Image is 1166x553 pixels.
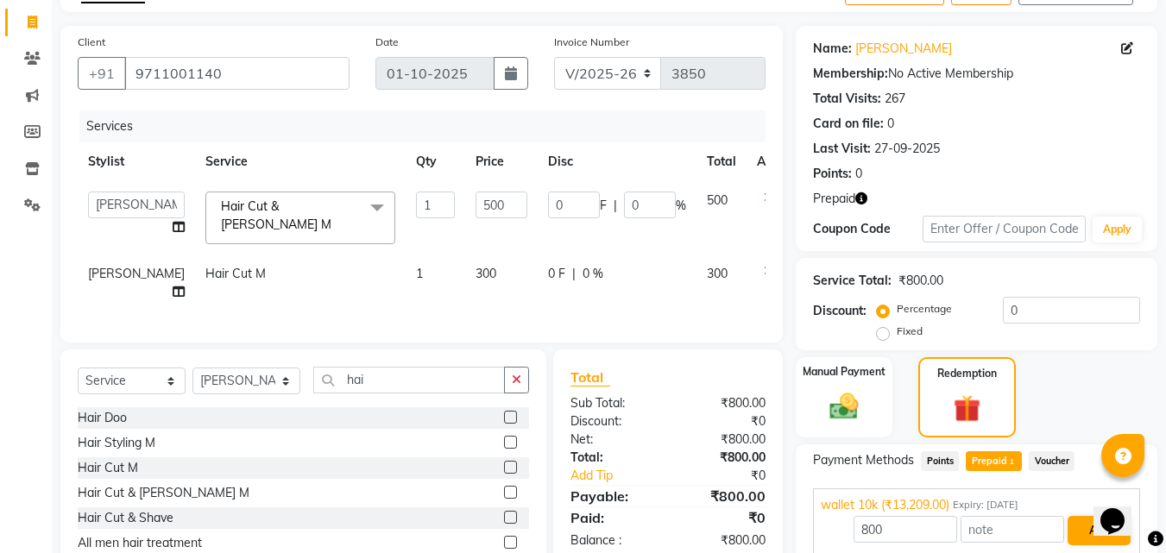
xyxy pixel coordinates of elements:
[406,142,465,181] th: Qty
[813,140,871,158] div: Last Visit:
[813,451,914,469] span: Payment Methods
[855,40,952,58] a: [PERSON_NAME]
[668,430,778,449] div: ₹800.00
[668,531,778,550] div: ₹800.00
[195,142,406,181] th: Service
[668,449,778,467] div: ₹800.00
[937,366,997,381] label: Redemption
[465,142,538,181] th: Price
[614,197,617,215] span: |
[821,390,867,423] img: _cash.svg
[548,265,565,283] span: 0 F
[79,110,778,142] div: Services
[558,531,668,550] div: Balance :
[205,266,266,281] span: Hair Cut M
[813,90,881,108] div: Total Visits:
[676,197,686,215] span: %
[874,140,940,158] div: 27-09-2025
[1094,484,1149,536] iframe: chat widget
[1093,217,1142,242] button: Apply
[747,142,804,181] th: Action
[668,412,778,430] div: ₹0
[375,35,399,50] label: Date
[813,302,867,320] div: Discount:
[855,165,862,183] div: 0
[813,115,884,133] div: Card on file:
[558,486,668,506] div: Payable:
[313,367,505,393] input: Search or Scan
[416,266,423,281] span: 1
[668,486,778,506] div: ₹800.00
[854,516,957,543] input: Amount
[554,35,629,50] label: Invoice Number
[898,272,943,290] div: ₹800.00
[1007,457,1017,468] span: 1
[572,265,576,283] span: |
[897,301,952,317] label: Percentage
[221,198,331,232] span: Hair Cut & [PERSON_NAME] M
[570,368,610,386] span: Total
[953,498,1018,512] span: Expiry: [DATE]
[558,430,668,449] div: Net:
[558,394,668,412] div: Sub Total:
[331,217,339,232] a: x
[813,272,892,290] div: Service Total:
[921,451,959,471] span: Points
[78,57,126,90] button: +91
[887,115,894,133] div: 0
[476,266,496,281] span: 300
[813,165,852,183] div: Points:
[945,392,989,425] img: _gift.svg
[583,265,603,283] span: 0 %
[558,467,686,485] a: Add Tip
[885,90,905,108] div: 267
[803,364,886,380] label: Manual Payment
[538,142,696,181] th: Disc
[1029,451,1075,471] span: Voucher
[558,412,668,430] div: Discount:
[813,65,888,83] div: Membership:
[78,434,155,452] div: Hair Styling M
[78,35,105,50] label: Client
[78,142,195,181] th: Stylist
[813,65,1140,83] div: No Active Membership
[707,266,728,281] span: 300
[558,449,668,467] div: Total:
[821,496,949,514] span: wallet 10k (₹13,209.00)
[558,507,668,528] div: Paid:
[687,467,779,485] div: ₹0
[78,509,173,527] div: Hair Cut & Shave
[961,516,1064,543] input: note
[78,484,249,502] div: Hair Cut & [PERSON_NAME] M
[600,197,607,215] span: F
[897,324,923,339] label: Fixed
[78,534,202,552] div: All men hair treatment
[696,142,747,181] th: Total
[668,394,778,412] div: ₹800.00
[966,451,1022,471] span: Prepaid
[124,57,350,90] input: Search by Name/Mobile/Email/Code
[88,266,185,281] span: [PERSON_NAME]
[923,216,1086,242] input: Enter Offer / Coupon Code
[813,190,855,208] span: Prepaid
[1068,516,1131,545] button: Add
[78,409,127,427] div: Hair Doo
[813,40,852,58] div: Name:
[668,507,778,528] div: ₹0
[813,220,922,238] div: Coupon Code
[707,192,728,208] span: 500
[78,459,138,477] div: Hair Cut M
